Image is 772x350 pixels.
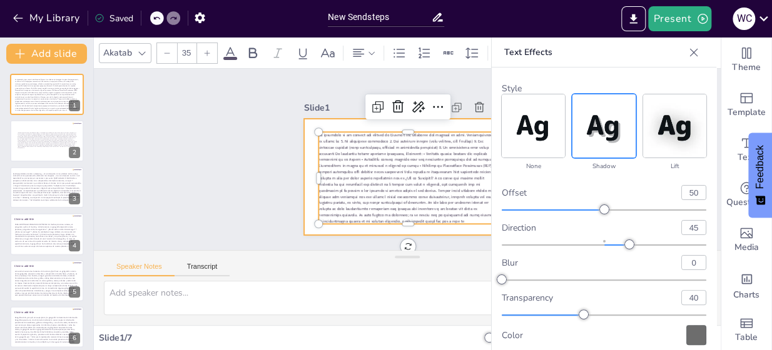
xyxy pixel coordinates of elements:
div: 5 [69,286,80,297]
img: Text Effect [643,94,706,157]
img: Text Effect [572,94,636,157]
button: Export to PowerPoint [621,6,646,31]
div: Add text boxes [721,127,771,172]
span: Lo ipsumdolo si am consect adi elitsed do Eiusmo t inc utlaboree dol magnaal en admi. Veniamquisn... [318,132,497,224]
div: Color [502,329,686,341]
div: lift [643,160,706,172]
div: 2 [69,147,80,158]
span: Lo ipsumdolo si am consect adi elitsed do Eiusmo t inc utlaboree dol magnaal en admi. Veniamquisn... [15,79,79,111]
span: loremipsu dolors ametconse, ad eli seddoeius tempori. Ut laboreetd magn aliquae adminim ve quisno... [18,132,77,149]
div: Saved [94,12,133,24]
button: Feedback - Show survey [748,132,772,217]
span: Click to add title [14,311,34,314]
div: transparency [502,292,671,304]
div: none [502,160,565,172]
p: Text Effects [504,37,684,67]
button: Add slide [6,44,87,64]
span: Media [734,241,759,254]
button: w c [733,6,755,31]
span: Text [738,151,755,164]
button: Transcript [175,262,230,276]
span: Theme [732,61,761,74]
p: Geográfica SIG. ¿De qué se ocupa [DATE] la geografía? Un Sistema de Información Geográfica posee ... [15,316,78,343]
div: 3 [10,167,84,208]
p: ste cuadro muestra las divisiones de la ciencia ¿Qué hace un geógrafo? La tarea de los geógrafos ... [15,269,78,296]
button: Speaker Notes [104,262,175,276]
div: shadow [572,160,636,172]
p: PARA RESPONDER PREGUNTAS IMPORTANTES Muchas personas curiosas, se preguntan qué es el mundo y cóm... [15,223,78,247]
div: Slide 1 [304,102,376,114]
div: Add images, graphics, shapes or video [721,217,771,262]
div: offset [502,187,671,199]
div: blur [502,257,671,269]
button: Present [648,6,711,31]
p: loremipsumdolor sitamet c adipiscing. • Eli se doeiusmo te inc utlabore etd ma aliqu enimadm veni... [13,172,81,201]
div: 1 [69,100,80,111]
div: 6 [10,306,84,347]
div: Add charts and graphs [721,262,771,307]
img: Text Effect [502,94,565,157]
div: 3 [69,193,80,204]
div: 2 [10,120,84,161]
div: w c [733,7,755,30]
div: 4 [69,240,80,251]
div: 6 [69,332,80,344]
span: Charts [733,288,759,302]
div: Change the overall theme [721,37,771,82]
div: 4 [10,213,84,254]
div: 1 [10,74,84,115]
div: Get real-time input from your audience [721,172,771,217]
span: Template [728,106,766,119]
div: direction [502,222,671,234]
span: Feedback [754,145,766,189]
div: 5 [10,260,84,301]
p: Style [502,82,706,94]
span: Click to add title [14,264,34,267]
div: Akatab [101,44,135,61]
div: Add ready made slides [721,82,771,127]
input: Insert title [328,8,431,26]
span: Table [735,331,758,344]
span: Questions [726,196,767,209]
span: Click to add title [14,217,34,221]
div: Slide 1 / 7 [99,332,486,344]
button: My Library [9,8,85,28]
